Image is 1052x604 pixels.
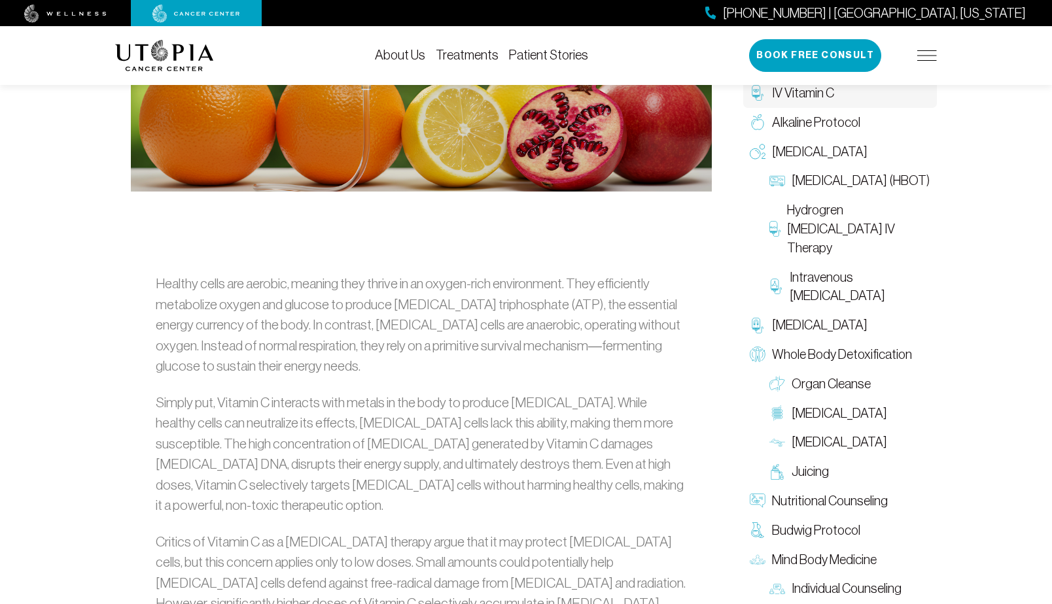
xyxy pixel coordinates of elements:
[743,108,937,137] a: Alkaline Protocol
[917,50,937,61] img: icon-hamburger
[24,5,107,23] img: wellness
[792,579,902,598] span: Individual Counseling
[769,173,785,189] img: Hyperbaric Oxygen Therapy (HBOT)
[743,486,937,516] a: Nutritional Counseling
[156,273,687,377] p: Healthy cells are aerobic, meaning they thrive in an oxygen-rich environment. They efficiently me...
[769,581,785,597] img: Individual Counseling
[792,462,829,481] span: Juicing
[743,78,937,108] a: IV Vitamin C
[750,522,765,538] img: Budwig Protocol
[723,4,1026,23] span: [PHONE_NUMBER] | [GEOGRAPHIC_DATA], [US_STATE]
[763,195,937,262] a: Hydrogren [MEDICAL_DATA] IV Therapy
[772,84,834,103] span: IV Vitamin C
[769,278,783,294] img: Intravenous Ozone Therapy
[705,4,1026,23] a: [PHONE_NUMBER] | [GEOGRAPHIC_DATA], [US_STATE]
[156,392,687,516] p: Simply put, Vitamin C interacts with metals in the body to produce [MEDICAL_DATA]. While healthy ...
[769,435,785,450] img: Lymphatic Massage
[152,5,240,23] img: cancer center
[115,40,214,71] img: logo
[749,39,881,72] button: Book Free Consult
[750,318,765,333] img: Chelation Therapy
[375,48,425,62] a: About Us
[436,48,499,62] a: Treatments
[750,85,765,101] img: IV Vitamin C
[792,171,930,190] span: [MEDICAL_DATA] (HBOT)
[750,346,765,362] img: Whole Body Detoxification
[743,310,937,340] a: [MEDICAL_DATA]
[792,404,887,423] span: [MEDICAL_DATA]
[772,550,877,569] span: Mind Body Medicine
[772,345,912,364] span: Whole Body Detoxification
[763,369,937,399] a: Organ Cleanse
[750,552,765,567] img: Mind Body Medicine
[792,433,887,452] span: [MEDICAL_DATA]
[763,457,937,486] a: Juicing
[763,399,937,428] a: [MEDICAL_DATA]
[790,268,930,306] span: Intravenous [MEDICAL_DATA]
[772,113,860,132] span: Alkaline Protocol
[743,545,937,575] a: Mind Body Medicine
[743,340,937,369] a: Whole Body Detoxification
[743,137,937,167] a: [MEDICAL_DATA]
[763,166,937,195] a: [MEDICAL_DATA] (HBOT)
[743,516,937,545] a: Budwig Protocol
[772,316,868,335] span: [MEDICAL_DATA]
[772,492,888,511] span: Nutritional Counseling
[750,114,765,130] img: Alkaline Protocol
[769,405,785,421] img: Colon Therapy
[763,263,937,311] a: Intravenous [MEDICAL_DATA]
[769,221,780,237] img: Hydrogren Peroxide IV Therapy
[750,493,765,509] img: Nutritional Counseling
[769,464,785,480] img: Juicing
[772,143,868,161] span: [MEDICAL_DATA]
[772,521,860,540] span: Budwig Protocol
[750,144,765,159] img: Oxygen Therapy
[763,574,937,603] a: Individual Counseling
[787,201,930,257] span: Hydrogren [MEDICAL_DATA] IV Therapy
[509,48,588,62] a: Patient Stories
[769,376,785,392] img: Organ Cleanse
[792,375,871,394] span: Organ Cleanse
[763,428,937,457] a: [MEDICAL_DATA]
